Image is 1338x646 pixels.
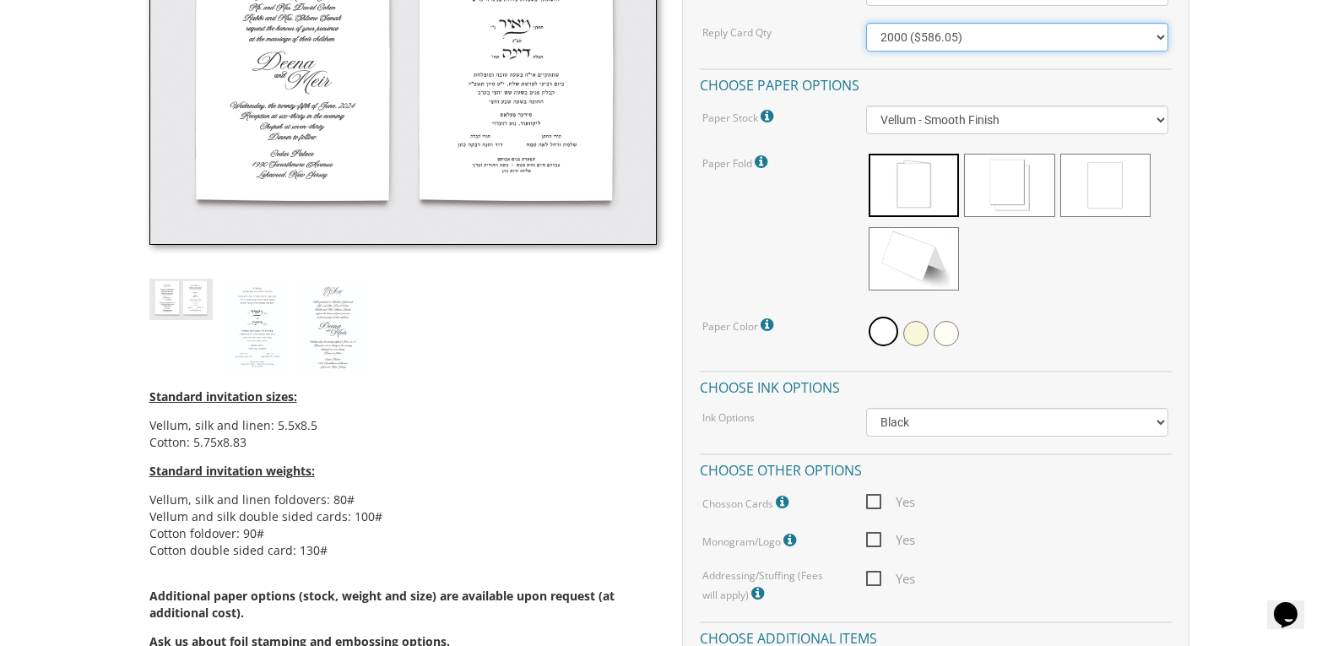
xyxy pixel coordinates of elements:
[702,529,800,551] label: Monogram/Logo
[149,434,657,451] li: Cotton: 5.75x8.83
[149,491,657,508] li: Vellum, silk and linen foldovers: 80#
[702,314,777,336] label: Paper Color
[149,417,657,434] li: Vellum, silk and linen: 5.5x8.5
[700,68,1172,98] h4: Choose paper options
[149,508,657,525] li: Vellum and silk double sided cards: 100#
[702,410,755,425] label: Ink Options
[149,279,213,320] img: style15_thumb.jpg
[1267,578,1321,629] iframe: chat widget
[866,491,915,513] span: Yes
[702,106,777,128] label: Paper Stock
[702,25,772,40] label: Reply Card Qty
[301,279,365,377] img: style15_eng.jpg
[866,568,915,589] span: Yes
[702,151,772,173] label: Paper Fold
[866,529,915,551] span: Yes
[700,453,1172,483] h4: Choose other options
[149,463,315,479] span: Standard invitation weights:
[702,568,841,605] label: Addressing/Stuffing (Fees will apply)
[225,279,289,377] img: style15_heb.jpg
[149,542,657,559] li: Cotton double sided card: 130#
[149,388,297,404] span: Standard invitation sizes:
[149,525,657,542] li: Cotton foldover: 90#
[700,371,1172,400] h4: Choose ink options
[702,491,793,513] label: Chosson Cards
